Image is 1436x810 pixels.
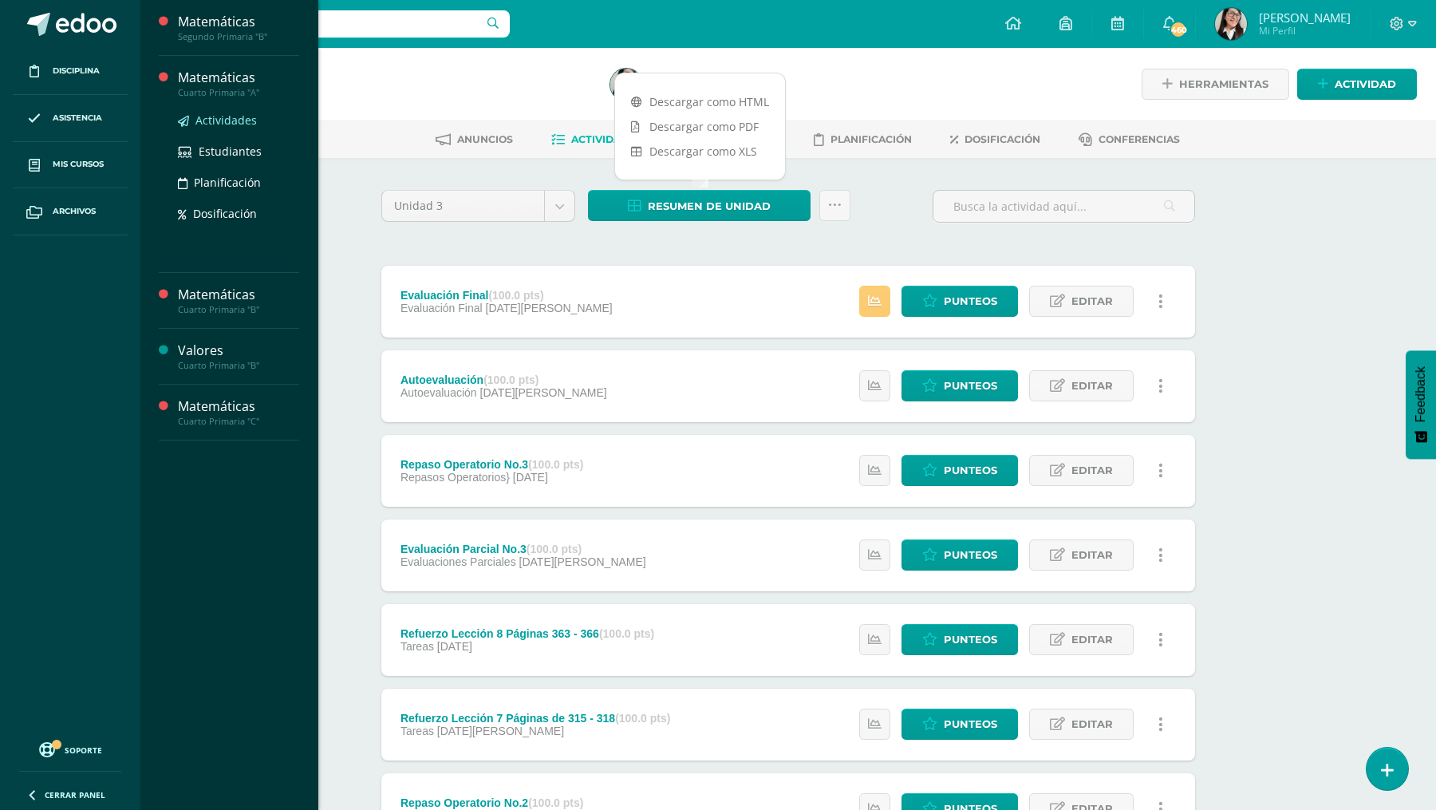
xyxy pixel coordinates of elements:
[944,286,997,316] span: Punteos
[483,373,538,386] strong: (100.0 pts)
[194,175,261,190] span: Planificación
[436,127,513,152] a: Anuncios
[615,114,785,139] a: Descargar como PDF
[394,191,532,221] span: Unidad 3
[814,127,912,152] a: Planificación
[901,624,1018,655] a: Punteos
[400,627,654,640] div: Refuerzo Lección 8 Páginas 363 - 366
[400,796,584,809] div: Repaso Operatorio No.2
[178,416,299,427] div: Cuarto Primaria "C"
[528,458,583,471] strong: (100.0 pts)
[480,386,607,399] span: [DATE][PERSON_NAME]
[1170,21,1187,38] span: 460
[400,712,670,725] div: Refuerzo Lección 7 Páginas de 315 - 318
[400,725,434,737] span: Tareas
[437,725,564,737] span: [DATE][PERSON_NAME]
[193,206,257,221] span: Dosificación
[400,471,510,484] span: Repasos Operatorios}
[950,127,1040,152] a: Dosificación
[615,139,785,164] a: Descargar como XLS
[1071,456,1113,485] span: Editar
[571,133,641,145] span: Actividades
[486,302,613,314] span: [DATE][PERSON_NAME]
[1071,625,1113,654] span: Editar
[437,640,472,653] span: [DATE]
[19,738,121,760] a: Soporte
[1079,127,1180,152] a: Conferencias
[901,455,1018,486] a: Punteos
[551,127,641,152] a: Actividades
[178,342,299,360] div: Valores
[151,10,510,38] input: Busca un usuario...
[1142,69,1289,100] a: Herramientas
[400,289,613,302] div: Evaluación Final
[53,158,104,171] span: Mis cursos
[178,69,299,98] a: MatemáticasCuarto Primaria "A"
[382,191,574,221] a: Unidad 3
[1259,10,1351,26] span: [PERSON_NAME]
[400,302,483,314] span: Evaluación Final
[199,144,262,159] span: Estudiantes
[13,188,128,235] a: Archivos
[1099,133,1180,145] span: Conferencias
[178,304,299,315] div: Cuarto Primaria "B"
[178,173,299,192] a: Planificación
[1179,69,1268,99] span: Herramientas
[527,543,582,555] strong: (100.0 pts)
[178,204,299,223] a: Dosificación
[1297,69,1417,100] a: Actividad
[1071,709,1113,739] span: Editar
[513,471,548,484] span: [DATE]
[400,640,434,653] span: Tareas
[400,555,516,568] span: Evaluaciones Parciales
[178,111,299,129] a: Actividades
[178,31,299,42] div: Segundo Primaria "B"
[1335,69,1396,99] span: Actividad
[178,13,299,31] div: Matemáticas
[1071,371,1113,401] span: Editar
[615,89,785,114] a: Descargar como HTML
[400,458,584,471] div: Repaso Operatorio No.3
[53,65,100,77] span: Disciplina
[901,709,1018,740] a: Punteos
[178,286,299,304] div: Matemáticas
[1071,286,1113,316] span: Editar
[1071,540,1113,570] span: Editar
[528,796,583,809] strong: (100.0 pts)
[588,190,811,221] a: Resumen de unidad
[1406,350,1436,459] button: Feedback - Mostrar encuesta
[944,371,997,401] span: Punteos
[488,289,543,302] strong: (100.0 pts)
[944,709,997,739] span: Punteos
[901,286,1018,317] a: Punteos
[901,539,1018,571] a: Punteos
[1215,8,1247,40] img: 5358fa9db8ffc193310ed9165011e703.png
[944,456,997,485] span: Punteos
[457,133,513,145] span: Anuncios
[400,386,477,399] span: Autoevaluación
[53,205,96,218] span: Archivos
[615,712,670,725] strong: (100.0 pts)
[13,48,128,95] a: Disciplina
[178,397,299,416] div: Matemáticas
[1414,366,1428,422] span: Feedback
[830,133,912,145] span: Planificación
[45,789,105,800] span: Cerrar panel
[400,373,607,386] div: Autoevaluación
[178,13,299,42] a: MatemáticasSegundo Primaria "B"
[13,142,128,189] a: Mis cursos
[178,69,299,87] div: Matemáticas
[178,286,299,315] a: MatemáticasCuarto Primaria "B"
[53,112,102,124] span: Asistencia
[400,543,646,555] div: Evaluación Parcial No.3
[195,113,257,128] span: Actividades
[1259,24,1351,38] span: Mi Perfil
[178,87,299,98] div: Cuarto Primaria "A"
[178,397,299,427] a: MatemáticasCuarto Primaria "C"
[178,142,299,160] a: Estudiantes
[944,540,997,570] span: Punteos
[519,555,646,568] span: [DATE][PERSON_NAME]
[201,88,591,103] div: Segundo Primaria 'B'
[13,95,128,142] a: Asistencia
[933,191,1194,222] input: Busca la actividad aquí...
